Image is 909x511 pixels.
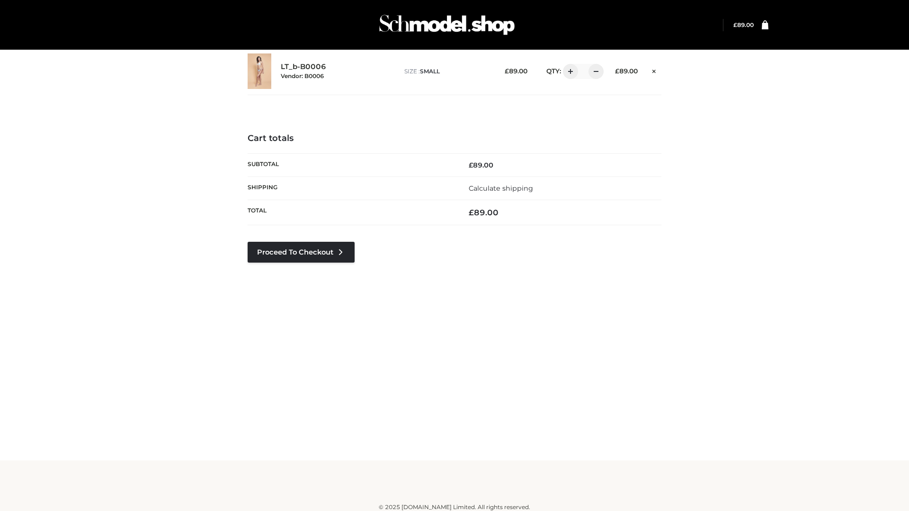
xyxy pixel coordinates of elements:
a: Remove this item [647,64,661,76]
img: LT_b-B0006 - SMALL [248,53,271,89]
bdi: 89.00 [469,161,493,169]
span: £ [733,21,737,28]
img: Schmodel Admin 964 [376,6,518,44]
span: £ [505,67,509,75]
span: £ [615,67,619,75]
th: Shipping [248,176,454,200]
span: £ [469,161,473,169]
th: Subtotal [248,153,454,176]
a: LT_b-B0006 [281,62,326,71]
span: SMALL [420,68,440,75]
bdi: 89.00 [615,67,638,75]
a: Proceed to Checkout [248,242,355,263]
small: Vendor: B0006 [281,72,324,79]
div: QTY: [537,64,600,79]
th: Total [248,200,454,225]
a: Calculate shipping [469,184,533,193]
bdi: 89.00 [469,208,499,217]
a: £89.00 [733,21,754,28]
bdi: 89.00 [505,67,527,75]
p: size : [404,67,490,76]
bdi: 89.00 [733,21,754,28]
span: £ [469,208,474,217]
h4: Cart totals [248,133,661,144]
